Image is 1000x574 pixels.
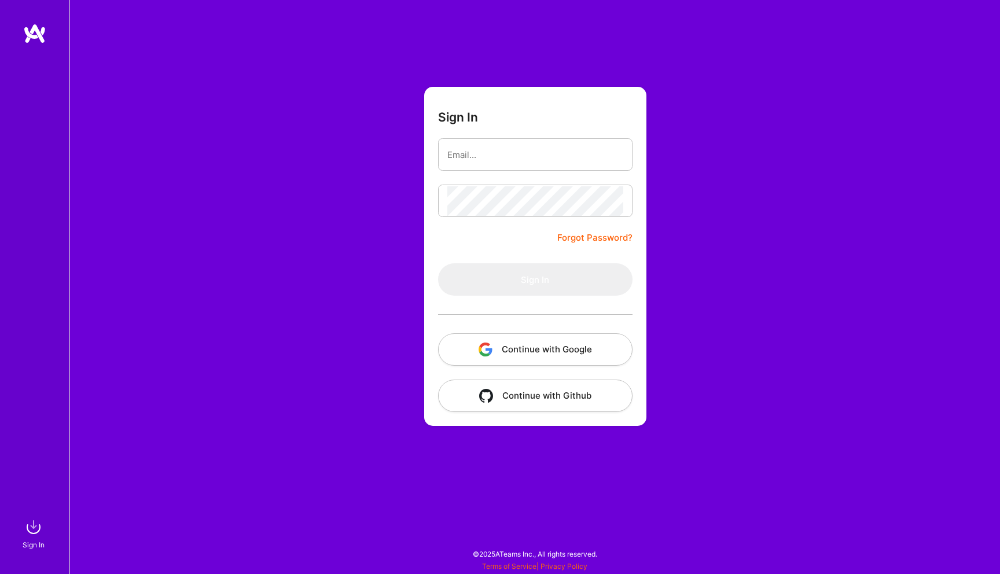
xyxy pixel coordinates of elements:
[438,263,633,296] button: Sign In
[24,516,45,551] a: sign inSign In
[438,110,478,124] h3: Sign In
[479,389,493,403] img: icon
[557,231,633,245] a: Forgot Password?
[22,516,45,539] img: sign in
[447,140,623,170] input: Email...
[23,539,45,551] div: Sign In
[69,539,1000,568] div: © 2025 ATeams Inc., All rights reserved.
[482,562,587,571] span: |
[438,380,633,412] button: Continue with Github
[438,333,633,366] button: Continue with Google
[541,562,587,571] a: Privacy Policy
[482,562,536,571] a: Terms of Service
[479,343,492,356] img: icon
[23,23,46,44] img: logo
